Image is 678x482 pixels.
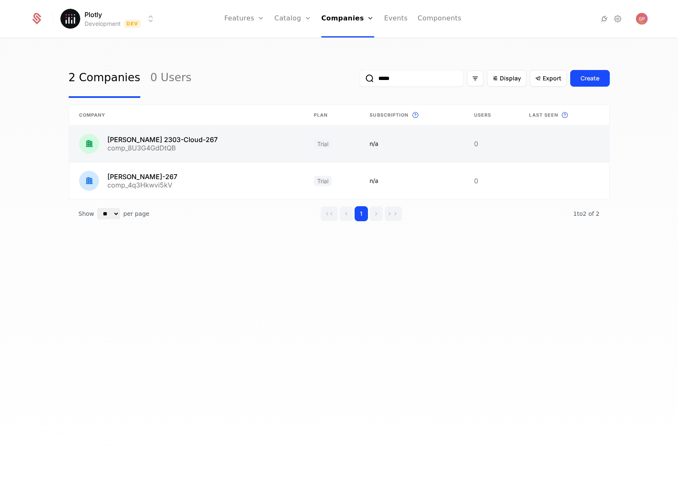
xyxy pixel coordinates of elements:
[613,14,623,24] a: Settings
[123,210,149,218] span: per page
[320,206,402,221] div: Page navigation
[464,105,519,125] th: Users
[69,105,304,125] th: Company
[529,112,558,119] span: Last seen
[636,13,648,25] img: Gregory Paciga
[124,20,141,28] span: Dev
[530,70,567,87] button: Export
[500,74,521,82] span: Display
[355,206,368,221] button: Go to page 1
[84,20,121,28] div: Development
[570,70,610,87] button: Create
[543,74,561,82] span: Export
[573,210,599,217] span: 2
[60,9,80,29] img: Plotly
[573,210,596,217] span: 1 to 2 of
[84,10,102,20] span: Plotly
[370,112,408,119] span: Subscription
[385,206,402,221] button: Go to last page
[69,200,610,228] div: Table pagination
[320,206,338,221] button: Go to first page
[340,206,353,221] button: Go to previous page
[487,70,527,87] button: Display
[581,74,599,82] div: Create
[467,70,484,86] button: Filter options
[79,210,94,218] span: Show
[304,105,360,125] th: Plan
[63,10,156,28] button: Select environment
[636,13,648,25] button: Open user button
[150,59,191,98] a: 0 Users
[97,208,120,219] select: Select page size
[370,206,383,221] button: Go to next page
[69,59,140,98] a: 2 Companies
[599,14,609,24] a: Integrations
